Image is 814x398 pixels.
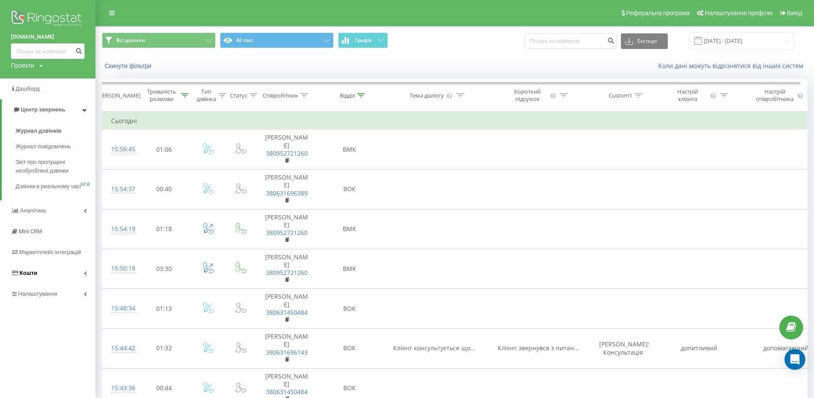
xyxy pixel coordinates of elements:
div: Тривалість розмови [144,88,179,103]
td: 03:30 [137,249,191,289]
div: Open Intercom Messenger [784,349,805,370]
td: [PERSON_NAME] [256,170,317,209]
span: Центр звернень [21,106,65,113]
td: ВМК [317,130,382,170]
td: [PERSON_NAME] [256,329,317,369]
div: 15:44:42 [111,340,128,357]
a: Журнал повідомлень [16,139,95,154]
td: 01:18 [137,209,191,249]
a: 380631696143 [266,348,308,356]
span: Графік [355,37,372,43]
span: Дашборд [16,85,40,92]
a: Звіт про пропущені необроблені дзвінки [16,154,95,179]
a: 380952721260 [266,149,308,157]
div: 15:43:36 [111,380,128,397]
div: Тема діалогу [410,92,444,99]
div: Співробітник [263,92,298,99]
button: AI rost [220,33,334,48]
div: 15:56:45 [111,141,128,158]
a: Коли дані можуть відрізнятися вiд інших систем [658,62,807,70]
span: Налаштування профілю [705,10,772,16]
input: Пошук за номером [11,43,85,59]
span: Журнал дзвінків [16,127,62,135]
a: Центр звернень [2,99,95,120]
span: Налаштування [18,290,57,297]
a: 380952721260 [266,228,308,237]
span: Mini CRM [19,228,42,235]
div: Custom1 [609,92,632,99]
div: 15:48:34 [111,300,128,317]
td: допитливий [656,329,742,369]
button: Графік [338,33,388,48]
div: Відділ [340,92,355,99]
td: ВОК [317,329,382,369]
div: Статус [230,92,247,99]
td: 01:06 [137,130,191,170]
img: Ringostat logo [11,9,85,30]
div: Настрій співробітника [754,88,796,103]
span: Дзвінки в реальному часі [16,182,81,191]
div: [PERSON_NAME] [97,92,141,99]
span: Клієнт консультується що... [393,344,476,352]
input: Пошук за номером [525,33,617,49]
a: 380631696389 [266,189,308,197]
button: Експорт [621,33,668,49]
span: Вихід [787,10,802,16]
a: Журнал дзвінків [16,123,95,139]
span: Журнал повідомлень [16,142,71,151]
div: Тип дзвінка [197,88,216,103]
span: Реферальна програма [626,10,690,16]
div: Короткий підсумок [507,88,548,103]
a: [DOMAIN_NAME] [11,33,85,41]
button: Скинути фільтри [102,62,156,70]
td: ВМК [317,249,382,289]
a: 380631450484 [266,308,308,316]
td: 00:40 [137,170,191,209]
div: 15:54:37 [111,181,128,198]
td: [PERSON_NAME] [256,249,317,289]
span: Всі дзвінки [116,37,145,44]
a: Дзвінки в реальному часіNEW [16,179,95,194]
td: [PERSON_NAME]: Консультація [591,329,656,369]
td: ВОК [317,289,382,329]
a: 380952721260 [266,268,308,277]
div: 15:54:19 [111,221,128,238]
div: 15:50:18 [111,260,128,277]
div: Проекти [11,61,34,70]
button: Всі дзвінки [102,33,216,48]
td: [PERSON_NAME] [256,130,317,170]
td: 01:13 [137,289,191,329]
td: [PERSON_NAME] [256,289,317,329]
span: Аналiтика [20,207,46,214]
span: Кошти [20,270,37,276]
td: ВОК [317,170,382,209]
span: Маркетплейс інтеграцій [19,249,81,255]
td: ВМК [317,209,382,249]
a: 380631450484 [266,388,308,396]
td: [PERSON_NAME] [256,209,317,249]
div: Настрій клієнта [667,88,708,103]
td: 01:32 [137,329,191,369]
span: Клієнт звернувся з питан... [498,344,579,352]
span: Звіт про пропущені необроблені дзвінки [16,158,91,175]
